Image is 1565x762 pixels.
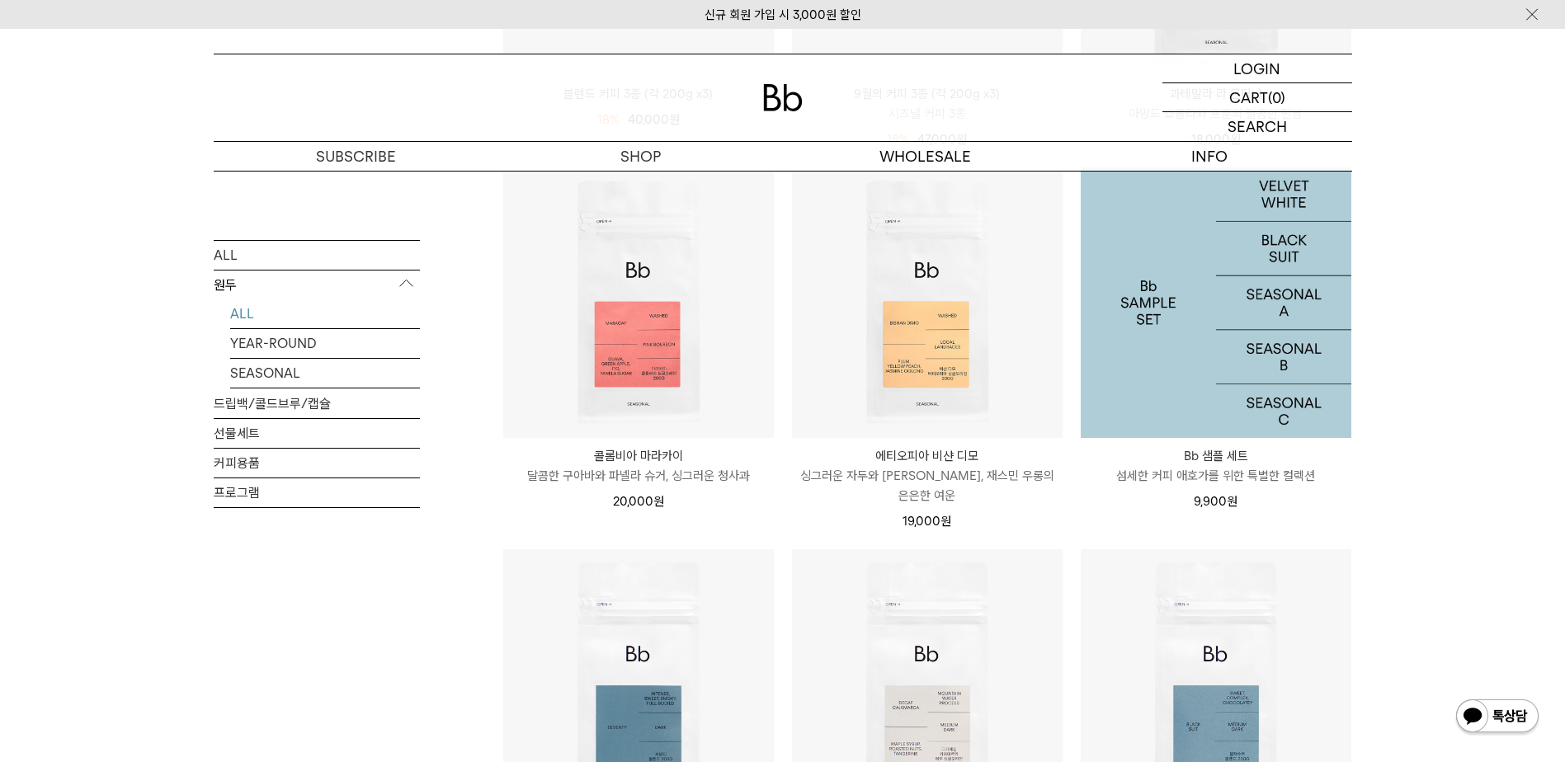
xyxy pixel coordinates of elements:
[214,477,420,506] a: 프로그램
[1068,142,1352,171] p: INFO
[1228,112,1287,141] p: SEARCH
[792,446,1063,506] a: 에티오피아 비샨 디모 싱그러운 자두와 [PERSON_NAME], 재스민 우롱의 은은한 여운
[1081,446,1351,466] p: Bb 샘플 세트
[214,142,498,171] a: SUBSCRIBE
[503,446,774,486] a: 콜롬비아 마라카이 달콤한 구아바와 파넬라 슈거, 싱그러운 청사과
[214,240,420,269] a: ALL
[1081,446,1351,486] a: Bb 샘플 세트 섬세한 커피 애호가를 위한 특별한 컬렉션
[1454,698,1540,737] img: 카카오톡 채널 1:1 채팅 버튼
[1162,83,1352,112] a: CART (0)
[792,167,1063,438] img: 에티오피아 비샨 디모
[214,388,420,417] a: 드립백/콜드브루/캡슐
[783,142,1068,171] p: WHOLESALE
[230,328,420,357] a: YEAR-ROUND
[1081,167,1351,438] img: 1000000330_add2_017.jpg
[230,358,420,387] a: SEASONAL
[214,448,420,477] a: 커피용품
[1081,466,1351,486] p: 섬세한 커피 애호가를 위한 특별한 컬렉션
[214,418,420,447] a: 선물세트
[503,167,774,438] img: 콜롬비아 마라카이
[903,514,951,529] span: 19,000
[230,299,420,327] a: ALL
[1162,54,1352,83] a: LOGIN
[1233,54,1280,82] p: LOGIN
[1229,83,1268,111] p: CART
[613,494,664,509] span: 20,000
[1268,83,1285,111] p: (0)
[1081,167,1351,438] a: Bb 샘플 세트
[792,446,1063,466] p: 에티오피아 비샨 디모
[705,7,861,22] a: 신규 회원 가입 시 3,000원 할인
[1227,494,1237,509] span: 원
[1194,494,1237,509] span: 9,900
[792,466,1063,506] p: 싱그러운 자두와 [PERSON_NAME], 재스민 우롱의 은은한 여운
[214,270,420,299] p: 원두
[763,84,803,111] img: 로고
[503,446,774,466] p: 콜롬비아 마라카이
[498,142,783,171] a: SHOP
[940,514,951,529] span: 원
[653,494,664,509] span: 원
[503,466,774,486] p: 달콤한 구아바와 파넬라 슈거, 싱그러운 청사과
